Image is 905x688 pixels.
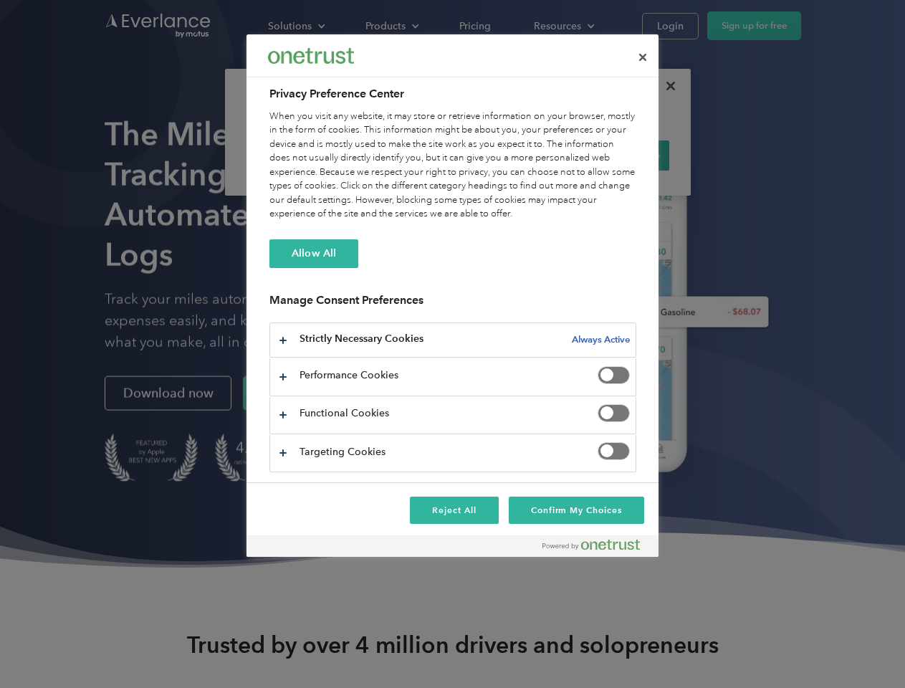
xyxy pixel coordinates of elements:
[542,539,651,557] a: Powered by OneTrust Opens in a new Tab
[246,34,659,557] div: Privacy Preference Center
[542,539,640,550] img: Powered by OneTrust Opens in a new Tab
[627,42,659,73] button: Close
[246,34,659,557] div: Preference center
[269,85,636,102] h2: Privacy Preference Center
[509,497,644,524] button: Confirm My Choices
[269,239,358,268] button: Allow All
[269,293,636,315] h3: Manage Consent Preferences
[268,42,354,70] div: Everlance
[269,110,636,221] div: When you visit any website, it may store or retrieve information on your browser, mostly in the f...
[410,497,499,524] button: Reject All
[268,48,354,63] img: Everlance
